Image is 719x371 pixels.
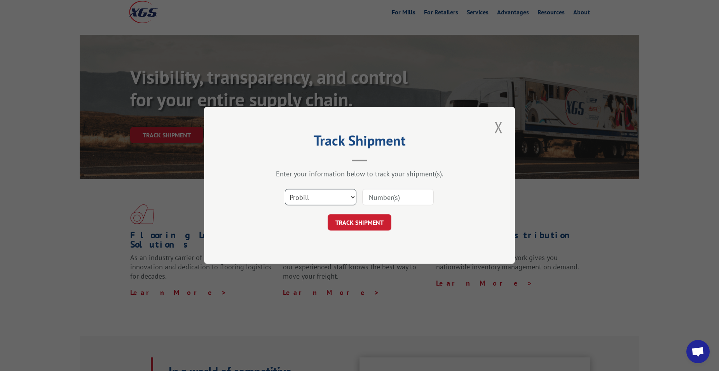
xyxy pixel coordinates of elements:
h2: Track Shipment [243,135,476,150]
a: Open chat [686,340,710,363]
div: Enter your information below to track your shipment(s). [243,170,476,179]
button: TRACK SHIPMENT [328,215,391,231]
button: Close modal [492,116,505,138]
input: Number(s) [362,189,434,206]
